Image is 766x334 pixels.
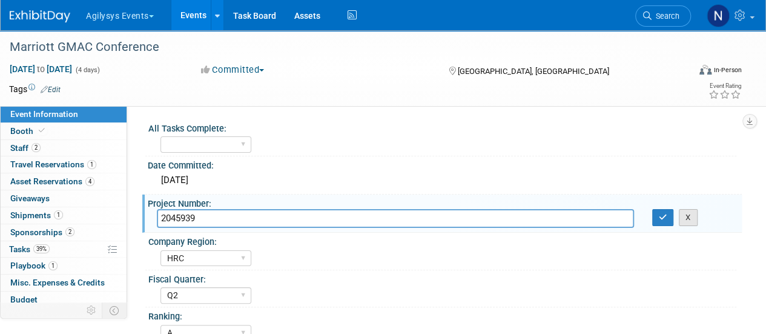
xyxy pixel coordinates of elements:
span: 2 [31,143,41,152]
a: Playbook1 [1,258,127,274]
span: Booth [10,126,47,136]
a: Edit [41,85,61,94]
span: Shipments [10,210,63,220]
a: Asset Reservations4 [1,173,127,190]
span: Giveaways [10,193,50,203]
span: to [35,64,47,74]
a: Staff2 [1,140,127,156]
div: Fiscal Quarter: [148,270,736,286]
div: Project Number: [148,195,742,210]
span: [DATE] [DATE] [9,64,73,75]
a: Event Information [1,106,127,122]
i: Booth reservation complete [39,127,45,134]
img: ExhibitDay [10,10,70,22]
span: Playbook [10,261,58,270]
div: Company Region: [148,233,736,248]
a: Booth [1,123,127,139]
span: [GEOGRAPHIC_DATA], [GEOGRAPHIC_DATA] [457,67,609,76]
button: Committed [197,64,269,76]
img: Natalie Morin [707,4,730,27]
span: Asset Reservations [10,176,94,186]
td: Toggle Event Tabs [102,302,127,318]
span: Event Information [10,109,78,119]
a: Travel Reservations1 [1,156,127,173]
a: Search [635,5,691,27]
span: Tasks [9,244,50,254]
a: Shipments1 [1,207,127,224]
span: 1 [54,210,63,219]
td: Personalize Event Tab Strip [81,302,102,318]
button: X [679,209,698,226]
span: Misc. Expenses & Credits [10,278,105,287]
div: Event Rating [708,83,741,89]
img: Format-Inperson.png [699,65,712,75]
div: Marriott GMAC Conference [5,36,679,58]
a: Sponsorships2 [1,224,127,241]
span: 4 [85,177,94,186]
div: In-Person [713,65,742,75]
div: Ranking: [148,307,736,322]
td: Tags [9,83,61,95]
span: Search [652,12,679,21]
span: 2 [65,227,74,236]
div: Date Committed: [148,156,742,172]
a: Tasks39% [1,241,127,258]
span: (4 days) [74,66,100,74]
span: 1 [48,261,58,270]
div: Event Format [635,63,742,81]
span: Sponsorships [10,227,74,237]
a: Giveaways [1,190,127,207]
a: Misc. Expenses & Credits [1,275,127,291]
span: 1 [87,160,96,169]
div: [DATE] [157,171,733,190]
span: 39% [33,244,50,253]
span: Budget [10,295,38,304]
span: Staff [10,143,41,153]
span: Travel Reservations [10,159,96,169]
div: All Tasks Complete: [148,119,736,135]
a: Budget [1,292,127,308]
